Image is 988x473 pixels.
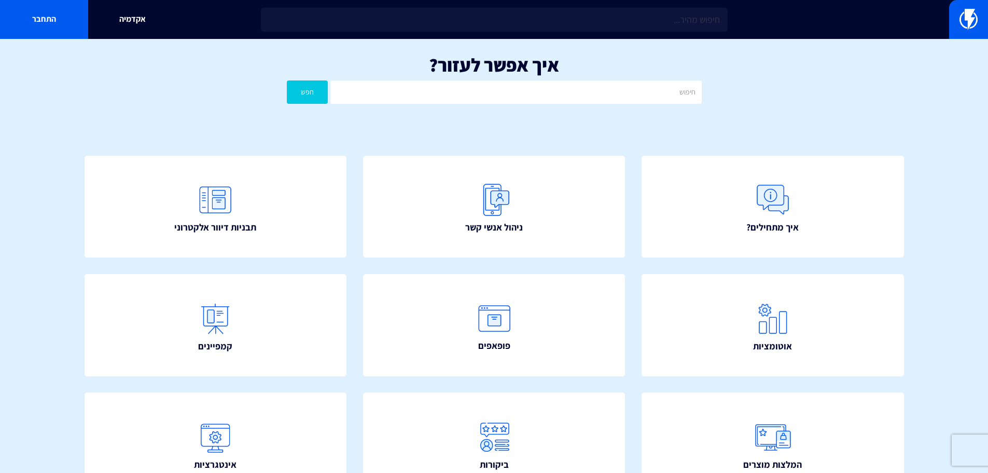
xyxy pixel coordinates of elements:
[743,458,802,471] span: המלצות מוצרים
[174,221,256,234] span: תבניות דיוור אלקטרוני
[465,221,523,234] span: ניהול אנשי קשר
[85,274,347,376] a: קמפיינים
[363,274,625,376] a: פופאפים
[198,340,232,353] span: קמפיינים
[287,80,328,104] button: חפש
[330,80,701,104] input: חיפוש
[363,156,625,258] a: ניהול אנשי קשר
[480,458,509,471] span: ביקורות
[753,340,792,353] span: אוטומציות
[478,339,510,353] span: פופאפים
[261,8,728,32] input: חיפוש מהיר...
[746,221,799,234] span: איך מתחילים?
[642,274,904,376] a: אוטומציות
[642,156,904,258] a: איך מתחילים?
[194,458,236,471] span: אינטגרציות
[85,156,347,258] a: תבניות דיוור אלקטרוני
[16,55,972,75] h1: איך אפשר לעזור?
